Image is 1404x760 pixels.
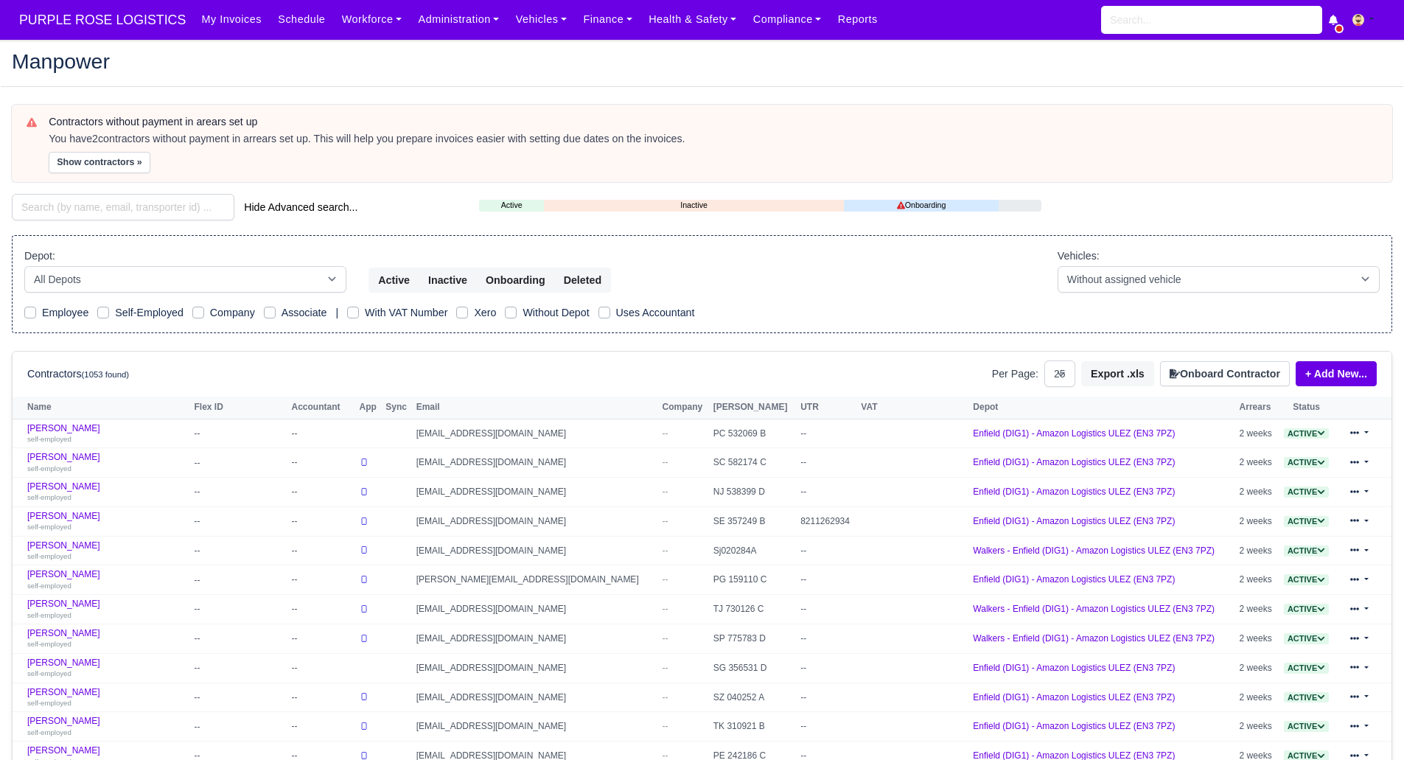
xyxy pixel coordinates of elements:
[1284,457,1329,468] span: Active
[413,419,659,448] td: [EMAIL_ADDRESS][DOMAIN_NAME]
[710,683,797,712] td: SZ 040252 A
[27,687,187,708] a: [PERSON_NAME] self-employed
[27,540,187,562] a: [PERSON_NAME] self-employed
[288,683,356,712] td: --
[1236,448,1279,478] td: 2 weeks
[1278,397,1334,419] th: Status
[413,478,659,507] td: [EMAIL_ADDRESS][DOMAIN_NAME]
[1284,487,1329,497] a: Active
[973,721,1175,731] a: Enfield (DIG1) - Amazon Logistics ULEZ (EN3 7PZ)
[27,699,71,707] small: self-employed
[282,304,327,321] label: Associate
[1284,721,1329,731] a: Active
[382,397,412,419] th: Sync
[27,493,71,501] small: self-employed
[413,565,659,595] td: [PERSON_NAME][EMAIL_ADDRESS][DOMAIN_NAME]
[663,692,668,703] span: --
[1236,712,1279,742] td: 2 weeks
[12,5,193,35] span: PURPLE ROSE LOGISTICS
[797,683,857,712] td: --
[334,5,411,34] a: Workforce
[830,5,886,34] a: Reports
[12,6,193,35] a: PURPLE ROSE LOGISTICS
[413,397,659,419] th: Email
[369,268,419,293] button: Active
[27,552,71,560] small: self-employed
[1284,663,1329,673] a: Active
[973,457,1175,467] a: Enfield (DIG1) - Amazon Logistics ULEZ (EN3 7PZ)
[191,565,288,595] td: --
[356,397,383,419] th: App
[270,5,333,34] a: Schedule
[27,728,71,736] small: self-employed
[1236,624,1279,654] td: 2 weeks
[191,653,288,683] td: --
[973,574,1175,585] a: Enfield (DIG1) - Amazon Logistics ULEZ (EN3 7PZ)
[27,582,71,590] small: self-employed
[27,423,187,445] a: [PERSON_NAME] self-employed
[27,669,71,677] small: self-employed
[857,397,969,419] th: VAT
[710,448,797,478] td: SC 582174 C
[1284,516,1329,527] span: Active
[115,304,184,321] label: Self-Employed
[663,633,668,644] span: --
[710,712,797,742] td: TK 310921 B
[659,397,710,419] th: Company
[1284,545,1329,556] a: Active
[797,397,857,419] th: UTR
[640,5,745,34] a: Health & Safety
[335,307,338,318] span: |
[191,419,288,448] td: --
[1284,633,1329,644] a: Active
[1284,574,1329,585] span: Active
[288,448,356,478] td: --
[663,545,668,556] span: --
[288,712,356,742] td: --
[663,516,668,526] span: --
[476,268,555,293] button: Onboarding
[973,428,1175,439] a: Enfield (DIG1) - Amazon Logistics ULEZ (EN3 7PZ)
[12,51,1392,72] h2: Manpower
[1236,595,1279,624] td: 2 weeks
[191,683,288,712] td: --
[710,536,797,565] td: Sj020284A
[49,152,150,173] button: Show contractors »
[288,536,356,565] td: --
[663,604,668,614] span: --
[710,595,797,624] td: TJ 730126 C
[1236,565,1279,595] td: 2 weeks
[1284,721,1329,732] span: Active
[191,397,288,419] th: Flex ID
[554,268,611,293] button: Deleted
[1284,428,1329,439] a: Active
[1330,689,1404,760] div: Chat Widget
[1284,604,1329,615] span: Active
[616,304,695,321] label: Uses Accountant
[973,633,1215,644] a: Walkers - Enfield (DIG1) - Amazon Logistics ULEZ (EN3 7PZ)
[27,599,187,620] a: [PERSON_NAME] self-employed
[544,199,844,212] a: Inactive
[1,39,1403,87] div: Manpower
[288,653,356,683] td: --
[193,5,270,34] a: My Invoices
[13,397,191,419] th: Name
[191,595,288,624] td: --
[413,624,659,654] td: [EMAIL_ADDRESS][DOMAIN_NAME]
[191,478,288,507] td: --
[49,132,1377,147] div: You have contractors without payment in arrears set up. This will help you prepare invoices easie...
[12,194,234,220] input: Search (by name, email, transporter id) ...
[42,304,88,321] label: Employee
[24,248,55,265] label: Depot:
[1296,361,1377,386] a: + Add New...
[797,624,857,654] td: --
[710,397,797,419] th: [PERSON_NAME]
[27,464,71,473] small: self-employed
[797,653,857,683] td: --
[973,604,1215,614] a: Walkers - Enfield (DIG1) - Amazon Logistics ULEZ (EN3 7PZ)
[663,721,668,731] span: --
[27,368,129,380] h6: Contractors
[288,565,356,595] td: --
[710,419,797,448] td: PC 532069 B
